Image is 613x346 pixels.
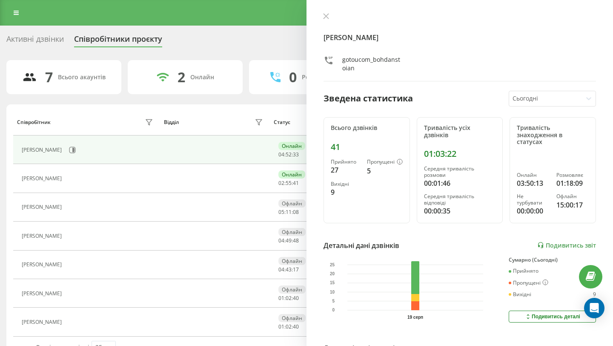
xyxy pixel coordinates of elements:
[293,179,299,187] span: 41
[278,199,306,208] div: Офлайн
[517,206,549,216] div: 00:00:00
[293,208,299,216] span: 08
[509,280,548,286] div: Пропущені
[324,92,413,105] div: Зведена статистика
[407,315,423,320] text: 19 серп
[58,74,106,81] div: Всього акаунтів
[278,285,306,294] div: Офлайн
[278,294,284,302] span: 01
[22,291,64,297] div: [PERSON_NAME]
[286,323,292,330] span: 02
[289,69,297,85] div: 0
[286,294,292,302] span: 02
[330,290,335,294] text: 10
[293,151,299,158] span: 33
[537,242,596,249] a: Подивитись звіт
[293,266,299,273] span: 17
[278,170,305,179] div: Онлайн
[278,180,299,186] div: : :
[556,178,589,188] div: 01:18:09
[332,299,335,303] text: 5
[278,209,299,215] div: : :
[278,266,284,273] span: 04
[367,166,403,176] div: 5
[293,294,299,302] span: 40
[593,291,596,297] div: 9
[524,313,580,320] div: Подивитись деталі
[331,165,360,175] div: 27
[367,159,403,166] div: Пропущені
[286,208,292,216] span: 11
[302,74,343,81] div: Розмовляють
[278,238,299,244] div: : :
[278,257,306,265] div: Офлайн
[330,271,335,276] text: 20
[424,178,496,188] div: 00:01:46
[278,237,284,244] span: 04
[517,172,549,178] div: Онлайн
[278,295,299,301] div: : :
[331,159,360,165] div: Прийнято
[517,124,589,146] div: Тривалість знаходження в статусах
[517,178,549,188] div: 03:50:13
[324,240,399,251] div: Детальні дані дзвінків
[424,193,496,206] div: Середня тривалість відповіді
[278,152,299,158] div: : :
[424,149,496,159] div: 01:03:22
[74,35,162,48] div: Співробітники проєкту
[556,200,589,210] div: 15:00:17
[278,314,306,322] div: Офлайн
[509,311,596,323] button: Подивитись деталі
[286,179,292,187] span: 55
[330,280,335,285] text: 15
[22,176,64,182] div: [PERSON_NAME]
[45,69,53,85] div: 7
[331,181,360,187] div: Вихідні
[509,268,539,274] div: Прийнято
[278,324,299,330] div: : :
[278,179,284,187] span: 02
[6,35,64,48] div: Активні дзвінки
[164,119,179,125] div: Відділ
[584,298,604,318] div: Open Intercom Messenger
[330,262,335,267] text: 25
[286,237,292,244] span: 49
[424,124,496,139] div: Тривалість усіх дзвінків
[331,124,403,132] div: Всього дзвінків
[509,257,596,263] div: Сумарно (Сьогодні)
[293,323,299,330] span: 40
[178,69,185,85] div: 2
[509,291,531,297] div: Вихідні
[22,233,64,239] div: [PERSON_NAME]
[22,262,64,268] div: [PERSON_NAME]
[278,267,299,273] div: : :
[332,308,335,312] text: 0
[278,208,284,216] span: 05
[278,142,305,150] div: Онлайн
[424,206,496,216] div: 00:00:35
[278,151,284,158] span: 04
[342,55,403,72] div: gotoucom_bohdanstoian
[22,204,64,210] div: [PERSON_NAME]
[286,151,292,158] span: 52
[324,32,596,43] h4: [PERSON_NAME]
[331,187,360,197] div: 9
[286,266,292,273] span: 43
[274,119,290,125] div: Статус
[278,228,306,236] div: Офлайн
[278,323,284,330] span: 01
[22,319,64,325] div: [PERSON_NAME]
[556,172,589,178] div: Розмовляє
[293,237,299,244] span: 48
[517,193,549,206] div: Не турбувати
[190,74,214,81] div: Онлайн
[22,147,64,153] div: [PERSON_NAME]
[17,119,51,125] div: Співробітник
[556,193,589,199] div: Офлайн
[331,142,403,152] div: 41
[424,166,496,178] div: Середня тривалість розмови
